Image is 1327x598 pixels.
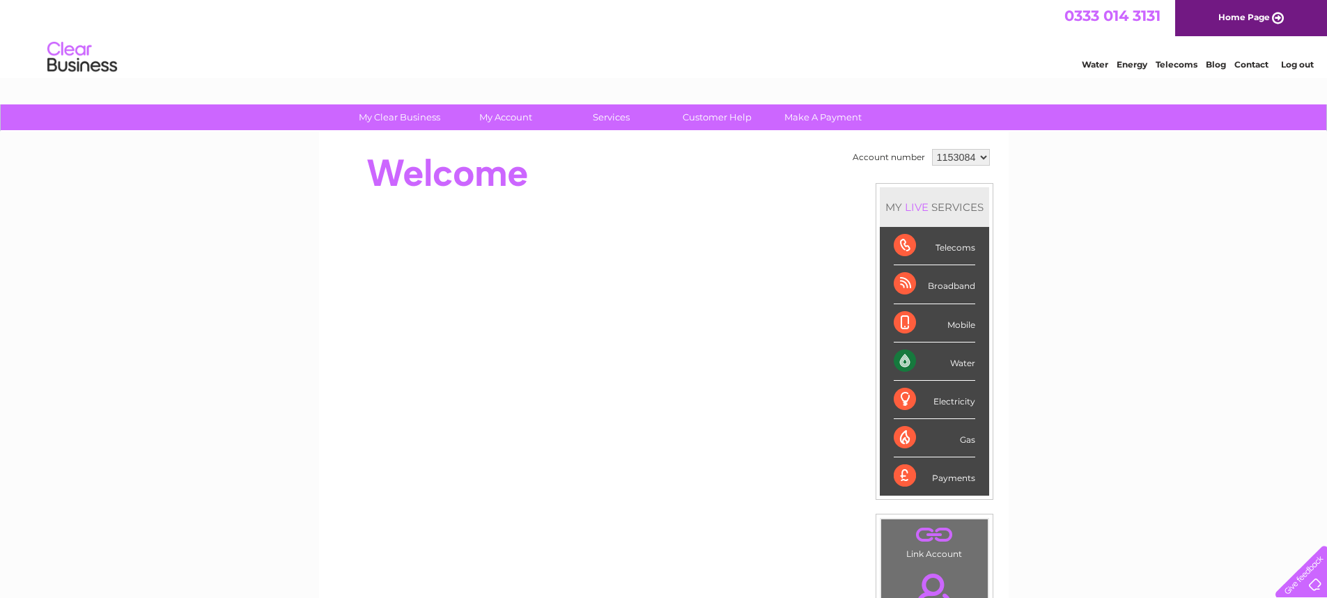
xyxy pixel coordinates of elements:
[47,36,118,79] img: logo.png
[448,104,563,130] a: My Account
[894,227,975,265] div: Telecoms
[902,200,931,214] div: LIVE
[894,381,975,419] div: Electricity
[1206,59,1226,70] a: Blog
[1117,59,1147,70] a: Energy
[894,457,975,495] div: Payments
[342,104,457,130] a: My Clear Business
[1234,59,1268,70] a: Contact
[660,104,775,130] a: Customer Help
[335,8,993,68] div: Clear Business is a trading name of Verastar Limited (registered in [GEOGRAPHIC_DATA] No. 3667643...
[1064,7,1161,24] a: 0333 014 3131
[880,187,989,227] div: MY SERVICES
[894,304,975,343] div: Mobile
[885,523,984,547] a: .
[1156,59,1197,70] a: Telecoms
[894,343,975,381] div: Water
[849,145,929,169] td: Account number
[1281,59,1314,70] a: Log out
[880,519,988,562] td: Link Account
[1082,59,1108,70] a: Water
[766,104,880,130] a: Make A Payment
[554,104,669,130] a: Services
[894,265,975,304] div: Broadband
[894,419,975,457] div: Gas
